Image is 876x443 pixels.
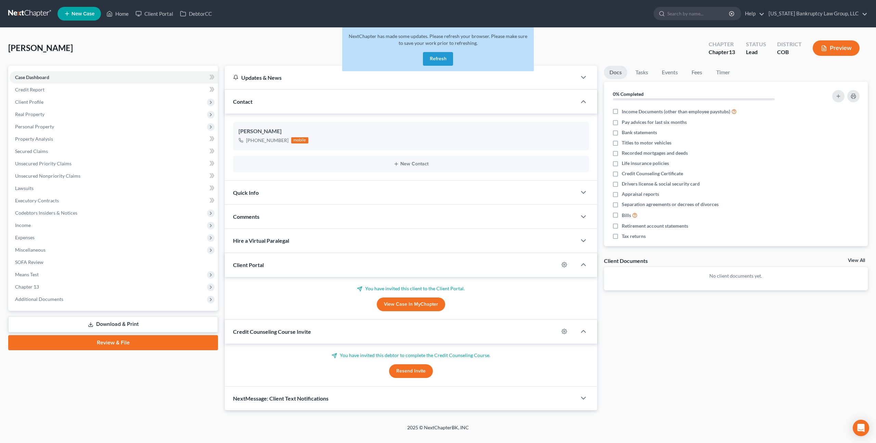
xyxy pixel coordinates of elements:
button: Preview [813,40,860,56]
div: District [777,40,802,48]
span: Additional Documents [15,296,63,302]
a: Help [742,8,764,20]
span: Separation agreements or decrees of divorces [622,201,719,208]
span: Client Profile [15,99,43,105]
div: 2025 © NextChapterBK, INC [243,424,633,436]
span: Quick Info [233,189,259,196]
span: Means Test [15,271,39,277]
span: [PERSON_NAME] [8,43,73,53]
span: New Case [72,11,94,16]
button: New Contact [239,161,583,167]
a: Credit Report [10,84,218,96]
a: Executory Contracts [10,194,218,207]
span: Unsecured Nonpriority Claims [15,173,80,179]
button: Resend Invite [389,364,433,378]
span: Personal Property [15,124,54,129]
a: Fees [686,66,708,79]
span: Hire a Virtual Paralegal [233,237,289,244]
div: COB [777,48,802,56]
span: Unsecured Priority Claims [15,161,72,166]
a: Review & File [8,335,218,350]
button: Refresh [423,52,453,66]
span: Retirement account statements [622,223,688,229]
a: Download & Print [8,316,218,332]
span: Credit Counseling Certificate [622,170,683,177]
span: Recorded mortgages and deeds [622,150,688,156]
a: View All [848,258,865,263]
div: [PHONE_NUMBER] [246,137,288,144]
div: [PERSON_NAME] [239,127,583,136]
span: Bills [622,212,631,219]
span: Secured Claims [15,148,48,154]
a: Timer [711,66,735,79]
p: You have invited this client to the Client Portal. [233,285,589,292]
a: DebtorCC [177,8,215,20]
span: 13 [729,49,735,55]
a: Secured Claims [10,145,218,157]
span: Appraisal reports [622,191,659,198]
span: NextMessage: Client Text Notifications [233,395,328,402]
span: Life insurance policies [622,160,669,167]
a: Home [103,8,132,20]
span: Drivers license & social security card [622,180,700,187]
span: Executory Contracts [15,198,59,203]
span: Bank statements [622,129,657,136]
p: No client documents yet. [609,273,862,279]
strong: 0% Completed [613,91,644,97]
input: Search by name... [667,7,730,20]
a: [US_STATE] Bankruptcy Law Group, LLC [765,8,867,20]
div: mobile [291,137,308,143]
a: Case Dashboard [10,71,218,84]
span: NextChapter has made some updates. Please refresh your browser. Please make sure to save your wor... [349,33,527,46]
div: Lead [746,48,766,56]
a: Tasks [630,66,654,79]
span: Client Portal [233,262,264,268]
a: Events [656,66,683,79]
div: Status [746,40,766,48]
span: Property Analysis [15,136,53,142]
span: SOFA Review [15,259,43,265]
div: Updates & News [233,74,568,81]
a: Property Analysis [10,133,218,145]
span: Expenses [15,235,35,240]
a: Docs [604,66,627,79]
div: Chapter [709,48,735,56]
span: Lawsuits [15,185,34,191]
span: Miscellaneous [15,247,46,253]
span: Comments [233,213,259,220]
span: Case Dashboard [15,74,49,80]
span: Chapter 13 [15,284,39,290]
a: Unsecured Priority Claims [10,157,218,170]
div: Chapter [709,40,735,48]
span: Codebtors Insiders & Notices [15,210,77,216]
a: Unsecured Nonpriority Claims [10,170,218,182]
p: You have invited this debtor to complete the Credit Counseling Course. [233,352,589,359]
a: SOFA Review [10,256,218,268]
a: Lawsuits [10,182,218,194]
span: Income [15,222,31,228]
span: Income Documents (other than employee paystubs) [622,108,730,115]
span: Titles to motor vehicles [622,139,671,146]
span: Credit Counseling Course Invite [233,328,311,335]
a: Client Portal [132,8,177,20]
span: Real Property [15,111,44,117]
div: Client Documents [604,257,648,264]
a: View Case in MyChapter [377,298,445,311]
span: Credit Report [15,87,44,92]
span: Contact [233,98,253,105]
span: Tax returns [622,233,646,240]
div: Open Intercom Messenger [853,420,869,436]
span: Pay advices for last six months [622,119,687,126]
